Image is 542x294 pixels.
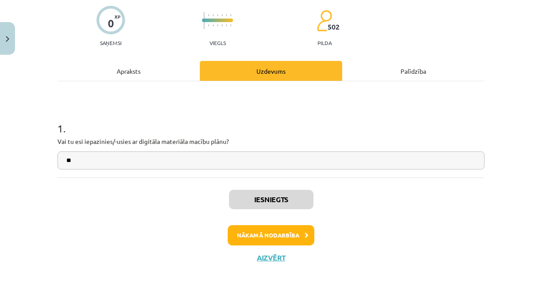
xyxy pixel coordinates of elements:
[57,107,485,134] h1: 1 .
[57,137,485,146] p: Vai tu esi iepazinies/-usies ar digitāla materiāla macību plānu?
[208,14,209,16] img: icon-short-line-57e1e144782c952c97e751825c79c345078a6d821885a25fce030b3d8c18986b.svg
[342,61,485,81] div: Palīdzība
[228,225,314,245] button: Nākamā nodarbība
[317,10,332,32] img: students-c634bb4e5e11cddfef0936a35e636f08e4e9abd3cc4e673bd6f9a4125e45ecb1.svg
[96,40,125,46] p: Saņemsi
[210,40,226,46] p: Viegls
[6,36,9,42] img: icon-close-lesson-0947bae3869378f0d4975bcd49f059093ad1ed9edebbc8119c70593378902aed.svg
[226,14,227,16] img: icon-short-line-57e1e144782c952c97e751825c79c345078a6d821885a25fce030b3d8c18986b.svg
[200,61,342,81] div: Uzdevums
[226,24,227,26] img: icon-short-line-57e1e144782c952c97e751825c79c345078a6d821885a25fce030b3d8c18986b.svg
[230,14,231,16] img: icon-short-line-57e1e144782c952c97e751825c79c345078a6d821885a25fce030b3d8c18986b.svg
[108,17,114,30] div: 0
[204,12,205,29] img: icon-long-line-d9ea69661e0d244f92f715978eff75569469978d946b2353a9bb055b3ed8787d.svg
[317,40,332,46] p: pilda
[115,14,120,19] span: XP
[57,61,200,81] div: Apraksts
[328,23,340,31] span: 502
[217,14,218,16] img: icon-short-line-57e1e144782c952c97e751825c79c345078a6d821885a25fce030b3d8c18986b.svg
[221,14,222,16] img: icon-short-line-57e1e144782c952c97e751825c79c345078a6d821885a25fce030b3d8c18986b.svg
[229,190,313,209] button: Iesniegts
[254,253,288,262] button: Aizvērt
[221,24,222,26] img: icon-short-line-57e1e144782c952c97e751825c79c345078a6d821885a25fce030b3d8c18986b.svg
[217,24,218,26] img: icon-short-line-57e1e144782c952c97e751825c79c345078a6d821885a25fce030b3d8c18986b.svg
[208,24,209,26] img: icon-short-line-57e1e144782c952c97e751825c79c345078a6d821885a25fce030b3d8c18986b.svg
[230,24,231,26] img: icon-short-line-57e1e144782c952c97e751825c79c345078a6d821885a25fce030b3d8c18986b.svg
